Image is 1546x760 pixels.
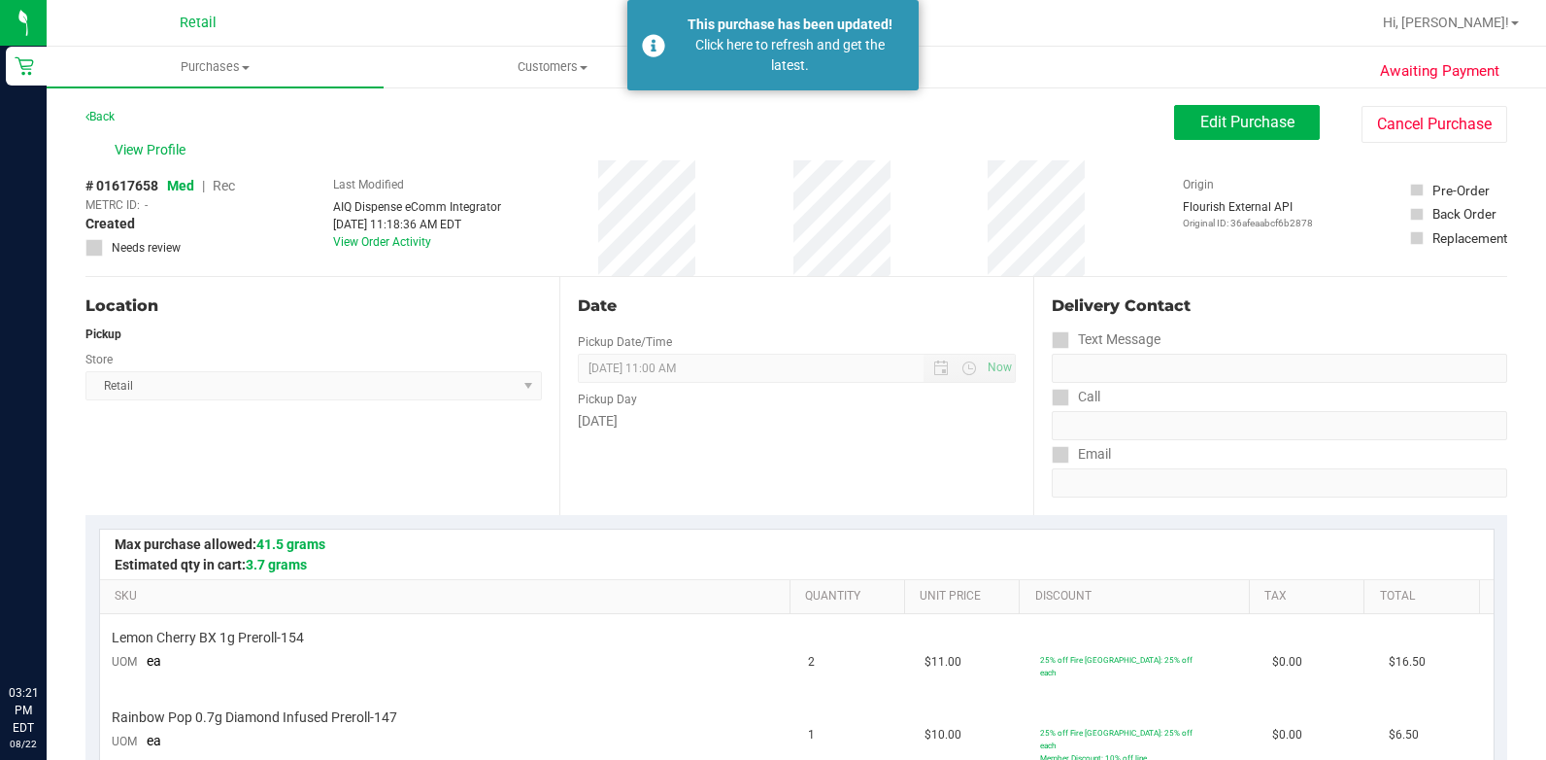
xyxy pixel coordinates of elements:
a: SKU [115,589,782,605]
a: Back [85,110,115,123]
p: 08/22 [9,737,38,751]
span: Purchases [47,58,384,76]
span: 2 [808,653,815,672]
a: Unit Price [920,589,1012,605]
div: Delivery Contact [1052,294,1507,318]
a: Total [1380,589,1472,605]
span: ea [147,733,161,748]
label: Last Modified [333,176,404,193]
input: Format: (999) 999-9999 [1052,411,1507,440]
span: Rainbow Pop 0.7g Diamond Infused Preroll-147 [112,708,397,727]
span: UOM [112,735,137,748]
div: Date [578,294,1016,318]
span: 3.7 grams [246,557,307,572]
span: Estimated qty in cart: [115,557,307,572]
iframe: Resource center unread badge [57,602,81,625]
strong: Pickup [85,328,121,341]
div: This purchase has been updated! [676,15,904,35]
p: 03:21 PM EDT [9,684,38,737]
iframe: Resource center [19,605,78,663]
span: $6.50 [1389,726,1419,744]
a: View Order Activity [333,235,431,249]
div: Location [85,294,542,318]
p: Original ID: 36afeaabcf6b2878 [1183,216,1313,230]
span: Hi, [PERSON_NAME]! [1383,15,1509,30]
div: Pre-Order [1432,181,1490,200]
span: UOM [112,655,137,669]
input: Format: (999) 999-9999 [1052,354,1507,383]
span: $0.00 [1272,653,1302,672]
span: View Profile [115,140,192,160]
label: Origin [1183,176,1214,193]
span: METRC ID: [85,196,140,214]
span: $11.00 [924,653,961,672]
span: $16.50 [1389,653,1426,672]
a: Customers [384,47,721,87]
div: Back Order [1432,204,1496,224]
span: Lemon Cherry BX 1g Preroll-154 [112,629,304,647]
span: - [145,196,148,214]
span: | [202,178,205,193]
span: Retail [180,15,217,31]
span: Needs review [112,239,181,257]
div: Replacement [1432,228,1507,248]
a: Quantity [805,589,897,605]
span: 41.5 grams [256,536,325,552]
div: AIQ Dispense eComm Integrator [333,198,501,216]
label: Text Message [1052,326,1160,354]
div: [DATE] 11:18:36 AM EDT [333,216,501,233]
span: ea [147,653,161,669]
span: Med [167,178,194,193]
span: # 01617658 [85,176,158,196]
label: Call [1052,383,1100,411]
span: Customers [385,58,720,76]
button: Cancel Purchase [1361,106,1507,143]
span: Edit Purchase [1200,113,1294,131]
div: Click here to refresh and get the latest. [676,35,904,76]
label: Store [85,351,113,368]
button: Edit Purchase [1174,105,1320,140]
a: Tax [1264,589,1357,605]
a: Discount [1035,589,1242,605]
label: Email [1052,440,1111,468]
span: 1 [808,726,815,744]
span: 25% off Fire [GEOGRAPHIC_DATA]: 25% off each [1040,655,1193,677]
span: Awaiting Payment [1380,60,1499,83]
span: Rec [213,178,235,193]
span: $10.00 [924,726,961,744]
label: Pickup Day [578,391,637,408]
label: Pickup Date/Time [578,333,672,351]
inline-svg: Retail [15,56,34,76]
span: $0.00 [1272,726,1302,744]
div: Flourish External API [1183,198,1313,230]
div: [DATE] [578,411,1016,432]
span: 25% off Fire [GEOGRAPHIC_DATA]: 25% off each [1040,728,1193,750]
span: Created [85,214,135,234]
a: Purchases [47,47,384,87]
span: Max purchase allowed: [115,536,325,552]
